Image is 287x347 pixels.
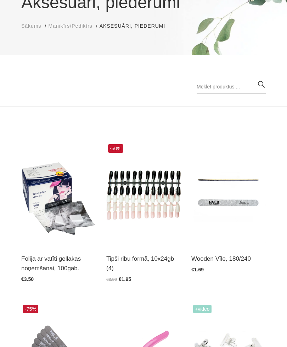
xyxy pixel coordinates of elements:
span: -50% [108,144,123,153]
span: €1.69 [191,267,204,272]
a: Tipši ribu formā, 10x24gb (4) [106,254,181,273]
span: +Video [193,305,212,313]
span: €3.90 [106,277,117,282]
a: Sākums [21,22,41,30]
span: Manikīrs/Pedikīrs [48,23,92,29]
span: €3.50 [21,276,34,282]
img: Description [21,142,96,245]
input: Meklēt produktus ... [197,80,266,94]
a: Folija ar vatīti gellakas noņemšanai, 100gab. [21,254,96,273]
img: Description [106,142,181,245]
a: Manikīrs/Pedikīrs [48,22,92,30]
span: €1.95 [119,276,131,282]
span: Sākums [21,23,41,29]
li: Aksesuāri, piederumi [100,22,173,30]
a: Wooden Vīle, 180/240 [191,254,266,264]
span: -75% [23,305,38,313]
img: Ilgi kalpojoša nagu kopšanas vīle 180/240 griti, kas paredzēta dabīgā naga, gēla vai akrila apstr... [191,142,266,245]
